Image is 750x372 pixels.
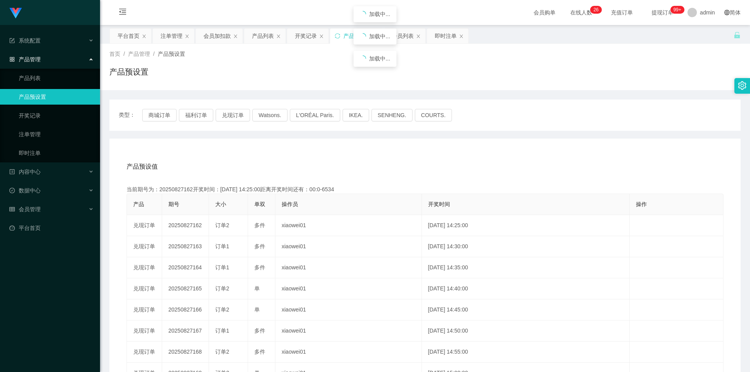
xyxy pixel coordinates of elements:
td: 兑现订单 [127,236,162,257]
div: 开奖记录 [295,28,317,43]
sup: 979 [670,6,684,14]
span: 类型： [119,109,142,121]
button: SENHENG. [371,109,412,121]
a: 产品列表 [19,70,94,86]
i: 图标: close [459,34,464,39]
span: 订单2 [215,285,229,292]
span: 操作 [636,201,647,207]
span: 数据中心 [9,187,41,194]
span: 多件 [254,349,265,355]
a: 产品预设置 [19,89,94,105]
td: xiaowei01 [275,342,422,363]
button: 福利订单 [179,109,213,121]
td: 兑现订单 [127,257,162,278]
button: Watsons. [252,109,287,121]
span: 多件 [254,264,265,271]
td: [DATE] 14:50:00 [422,320,630,342]
span: 多件 [254,222,265,228]
span: 订单2 [215,222,229,228]
td: [DATE] 14:30:00 [422,236,630,257]
p: 2 [593,6,596,14]
span: 操作员 [282,201,298,207]
td: 兑现订单 [127,278,162,299]
i: 图标: close [185,34,189,39]
button: 商城订单 [142,109,177,121]
div: 产品预设置 [343,28,371,43]
i: 图标: close [319,34,324,39]
span: 会员管理 [9,206,41,212]
button: 兑现订单 [216,109,250,121]
div: 产品列表 [252,28,274,43]
td: xiaowei01 [275,236,422,257]
span: 产品管理 [128,51,150,57]
span: 大小 [215,201,226,207]
td: [DATE] 14:45:00 [422,299,630,320]
i: 图标: profile [9,169,15,174]
td: [DATE] 14:35:00 [422,257,630,278]
td: 20250827166 [162,299,209,320]
img: logo.9652507e.png [9,8,22,19]
td: xiaowei01 [275,215,422,236]
i: 图标: form [9,38,15,43]
span: 多件 [254,243,265,249]
div: 即时注单 [435,28,457,43]
td: 兑现订单 [127,320,162,342]
i: 图标: close [276,34,281,39]
i: icon: loading [360,11,366,17]
span: 加载中... [369,33,390,39]
button: IKEA. [343,109,369,121]
span: 订单2 [215,349,229,355]
i: 图标: close [416,34,421,39]
td: [DATE] 14:40:00 [422,278,630,299]
td: 20250827167 [162,320,209,342]
span: 单双 [254,201,265,207]
td: 20250827162 [162,215,209,236]
td: xiaowei01 [275,320,422,342]
i: 图标: close [233,34,238,39]
span: 订单1 [215,243,229,249]
i: 图标: table [9,206,15,212]
td: 兑现订单 [127,342,162,363]
td: xiaowei01 [275,257,422,278]
span: 加载中... [369,11,390,17]
span: 内容中心 [9,169,41,175]
h1: 产品预设置 [109,66,148,78]
i: 图标: unlock [734,32,741,39]
span: 产品管理 [9,56,41,62]
span: / [153,51,155,57]
td: 兑现订单 [127,299,162,320]
span: 单 [254,285,260,292]
span: 在线人数 [566,10,596,15]
div: 平台首页 [118,28,139,43]
td: 20250827168 [162,342,209,363]
span: 订单1 [215,328,229,334]
span: 订单2 [215,306,229,313]
span: / [123,51,125,57]
sup: 26 [590,6,602,14]
i: icon: loading [360,55,366,62]
span: 充值订单 [607,10,637,15]
span: 加载中... [369,55,390,62]
td: xiaowei01 [275,299,422,320]
div: 注单管理 [161,28,182,43]
div: 当前期号为：20250827162开奖时间：[DATE] 14:25:00距离开奖时间还有：00:0-6534 [127,185,723,194]
a: 即时注单 [19,145,94,161]
i: 图标: close [142,34,146,39]
button: COURTS. [415,109,452,121]
span: 产品预设置 [158,51,185,57]
a: 图标: dashboard平台首页 [9,220,94,236]
button: L'ORÉAL Paris. [290,109,340,121]
i: 图标: setting [738,81,746,90]
td: xiaowei01 [275,278,422,299]
i: 图标: menu-fold [109,0,136,25]
i: 图标: global [724,10,730,15]
i: icon: loading [360,33,366,39]
td: [DATE] 14:25:00 [422,215,630,236]
i: 图标: appstore-o [9,57,15,62]
td: 20250827165 [162,278,209,299]
a: 开奖记录 [19,108,94,123]
span: 开奖时间 [428,201,450,207]
span: 产品 [133,201,144,207]
i: 图标: check-circle-o [9,188,15,193]
span: 单 [254,306,260,313]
